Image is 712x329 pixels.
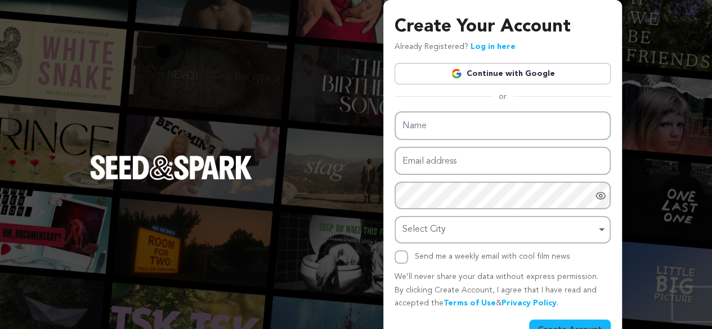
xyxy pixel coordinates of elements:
[402,222,596,238] div: Select City
[90,155,252,202] a: Seed&Spark Homepage
[395,40,516,54] p: Already Registered?
[395,13,611,40] h3: Create Your Account
[492,91,513,102] span: or
[395,63,611,84] a: Continue with Google
[90,155,252,180] img: Seed&Spark Logo
[501,299,557,307] a: Privacy Policy
[451,68,462,79] img: Google logo
[471,43,516,51] a: Log in here
[415,253,570,260] label: Send me a weekly email with cool film news
[444,299,496,307] a: Terms of Use
[395,111,611,140] input: Name
[595,190,606,201] a: Show password as plain text. Warning: this will display your password on the screen.
[395,147,611,175] input: Email address
[395,271,611,310] p: We’ll never share your data without express permission. By clicking Create Account, I agree that ...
